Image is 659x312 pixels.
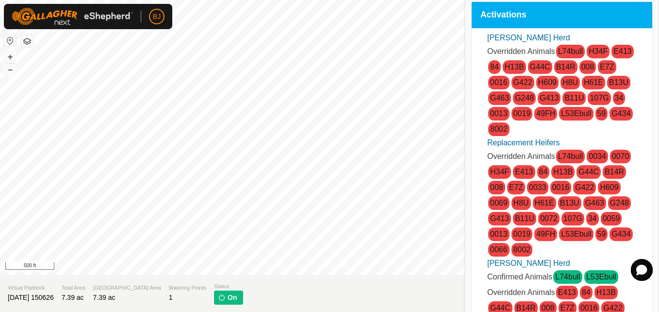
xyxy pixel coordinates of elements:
[490,78,508,87] a: 0016
[93,294,115,301] span: 7.39 ac
[611,230,630,238] a: G434
[487,47,555,55] span: Overridden Animals
[487,152,555,160] span: Overridden Animals
[509,183,523,191] a: E7Z
[589,47,608,55] a: H34F
[8,284,54,292] span: Virtual Paddock
[515,94,534,102] a: G248
[588,214,597,223] a: 34
[590,94,609,102] a: 107G
[513,78,532,87] a: G422
[561,109,591,118] a: L53Ebull
[536,109,555,118] a: 49FH
[12,8,133,25] img: Gallagher Logo
[515,168,533,176] a: E413
[487,288,555,296] span: Overridden Animals
[552,183,570,191] a: 0016
[560,304,575,312] a: E7Z
[487,273,552,281] span: Confirmed Animals
[490,304,511,312] a: G44C
[513,109,531,118] a: 0019
[490,230,508,238] a: 0013
[218,294,226,301] img: turn-on
[603,214,620,223] a: 0059
[515,214,534,223] a: B11U
[214,282,243,291] span: Status
[609,78,628,87] a: B13U
[529,183,546,191] a: 0033
[613,47,631,55] a: E413
[490,125,508,133] a: 8002
[542,304,555,312] a: 008
[530,63,550,71] a: G44C
[597,109,606,118] a: 59
[600,63,614,71] a: E7Z
[603,304,622,312] a: G422
[21,35,33,47] button: Map Layers
[228,293,237,303] span: On
[490,63,499,71] a: 84
[93,284,161,292] span: [GEOGRAPHIC_DATA] Area
[490,199,508,207] a: 0069
[578,168,599,176] a: G44C
[490,183,503,191] a: 008
[586,273,616,281] a: L53Ebull
[553,168,573,176] a: H13B
[558,152,583,160] a: L74bull
[536,230,555,238] a: 49FH
[169,294,173,301] span: 1
[561,230,591,238] a: L53Ebull
[575,183,594,191] a: G422
[4,51,16,63] button: +
[8,294,54,301] span: [DATE] 150626
[320,262,348,271] a: Contact Us
[513,245,531,254] a: 8002
[540,214,558,223] a: 0072
[611,109,630,118] a: G434
[564,94,584,102] a: B11U
[556,63,576,71] a: B14R
[555,273,580,281] a: L74bull
[513,199,529,207] a: H8U
[272,262,308,271] a: Privacy Policy
[584,78,603,87] a: H61E
[490,168,509,176] a: H34F
[505,63,524,71] a: H13B
[487,139,560,147] a: Replacement Heifers
[490,94,509,102] a: G463
[516,304,536,312] a: B14R
[600,183,618,191] a: H609
[535,199,554,207] a: H61E
[480,11,527,19] span: Activations
[490,109,508,118] a: 0013
[596,288,616,296] a: H13B
[585,199,604,207] a: G463
[487,34,570,42] a: [PERSON_NAME] Herd
[589,152,606,160] a: 0034
[539,168,548,176] a: 84
[562,78,578,87] a: H8U
[487,259,570,267] a: [PERSON_NAME] Herd
[540,94,559,102] a: G413
[582,288,591,296] a: 84
[558,47,583,55] a: L74bull
[612,152,629,160] a: 0070
[169,284,206,292] span: Watering Points
[610,199,629,207] a: G248
[580,304,598,312] a: 0016
[581,63,594,71] a: 008
[538,78,557,87] a: H609
[153,12,161,22] span: BJ
[615,94,624,102] a: 34
[597,230,606,238] a: 59
[490,214,509,223] a: G413
[490,245,508,254] a: 0066
[4,64,16,75] button: –
[62,284,85,292] span: Total Area
[62,294,84,301] span: 7.39 ac
[558,288,576,296] a: E413
[563,214,582,223] a: 107G
[560,199,579,207] a: B13U
[4,35,16,47] button: Reset Map
[605,168,624,176] a: B14R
